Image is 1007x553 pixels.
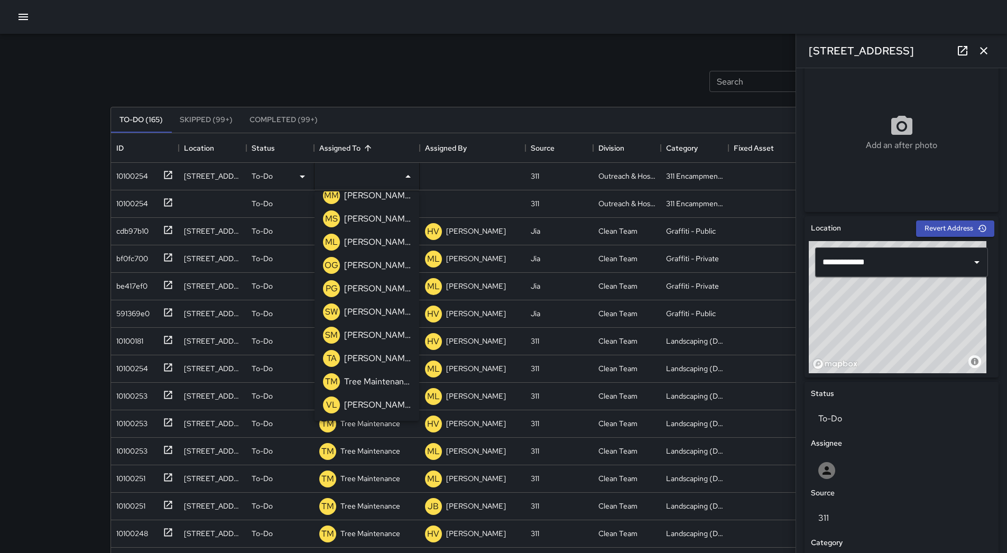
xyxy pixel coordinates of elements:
p: MS [325,213,338,225]
p: TA [327,352,337,365]
p: TM [321,473,334,485]
p: HV [427,308,439,320]
div: Location [184,133,214,163]
p: VL [326,399,337,411]
div: Fixed Asset [734,133,774,163]
p: To-Do [252,473,273,484]
div: Clean Team [598,336,638,346]
div: 10100248 [112,524,148,539]
div: 14 Larkin Street [184,528,241,539]
div: Landscaping (DG & Weeds) [666,363,723,374]
button: Sort [361,141,375,155]
div: Outreach & Hospitality [598,198,655,209]
p: [PERSON_NAME] Weekly [344,306,411,318]
div: Status [246,133,314,163]
div: Landscaping (DG & Weeds) [666,528,723,539]
p: [PERSON_NAME] [446,308,506,319]
div: 10100253 [112,414,147,429]
p: JB [428,500,439,513]
p: ML [427,363,440,375]
div: Assigned To [319,133,361,163]
p: TM [321,445,334,458]
div: 311 [531,473,539,484]
p: Tree Maintenance [340,446,400,456]
div: 10100251 [112,496,145,511]
div: Assigned By [425,133,467,163]
p: [PERSON_NAME] [344,329,411,342]
p: Tree Maintenance [344,375,411,388]
div: Location [179,133,246,163]
p: [PERSON_NAME] [446,528,506,539]
p: To-Do [252,253,273,264]
p: TM [325,375,338,388]
div: Jia [531,253,540,264]
div: 311 [531,446,539,456]
p: TM [321,528,334,540]
div: cdb97b10 [112,222,149,236]
p: Tree Maintenance [340,501,400,511]
div: Clean Team [598,473,638,484]
div: 311 [531,171,539,181]
p: PG [326,282,338,295]
div: Clean Team [598,281,638,291]
button: To-Do (165) [111,107,171,133]
p: To-Do [252,391,273,401]
p: Tree Maintenance [340,418,400,429]
div: Landscaping (DG & Weeds) [666,473,723,484]
p: MM [324,189,339,202]
div: Jia [531,281,540,291]
div: Category [661,133,728,163]
div: 25 8th Street [184,308,241,319]
p: [PERSON_NAME] [446,281,506,291]
p: To-Do [252,418,273,429]
p: HV [427,225,439,238]
p: ML [427,390,440,403]
div: Clean Team [598,308,638,319]
p: [PERSON_NAME] [446,226,506,236]
div: Clean Team [598,253,638,264]
p: [PERSON_NAME] [344,189,411,202]
div: Outreach & Hospitality [598,171,655,181]
p: OG [325,259,338,272]
div: Source [531,133,555,163]
p: To-Do [252,336,273,346]
div: Landscaping (DG & Weeds) [666,501,723,511]
div: 591369e0 [112,304,150,319]
div: 66 8th Street [184,171,241,181]
button: Completed (99+) [241,107,326,133]
div: ID [111,133,179,163]
div: 30 Larkin Street [184,226,241,236]
div: Clean Team [598,226,638,236]
div: 311 [531,336,539,346]
p: [PERSON_NAME] [344,236,411,248]
div: 10100254 [112,167,148,181]
div: bf0fc700 [112,249,148,264]
div: 1098a Market Street [184,281,241,291]
div: 10100253 [112,386,147,401]
p: ML [427,280,440,293]
div: Clean Team [598,446,638,456]
p: To-Do [252,308,273,319]
p: TM [321,500,334,513]
div: be417ef0 [112,276,147,291]
p: [PERSON_NAME] [344,282,411,295]
div: Division [593,133,661,163]
p: HV [427,528,439,540]
p: [PERSON_NAME] [446,253,506,264]
p: ML [325,236,338,248]
div: Assigned To [314,133,420,163]
p: HV [427,335,439,348]
p: To-Do [252,501,273,511]
p: To-Do [252,171,273,181]
div: Status [252,133,275,163]
div: Graffiti - Private [666,253,719,264]
div: Assigned By [420,133,525,163]
p: [PERSON_NAME] [446,391,506,401]
p: To-Do [252,226,273,236]
div: Division [598,133,624,163]
div: Clean Team [598,418,638,429]
div: Landscaping (DG & Weeds) [666,391,723,401]
div: ID [116,133,124,163]
div: 10100253 [112,441,147,456]
p: ML [427,253,440,265]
